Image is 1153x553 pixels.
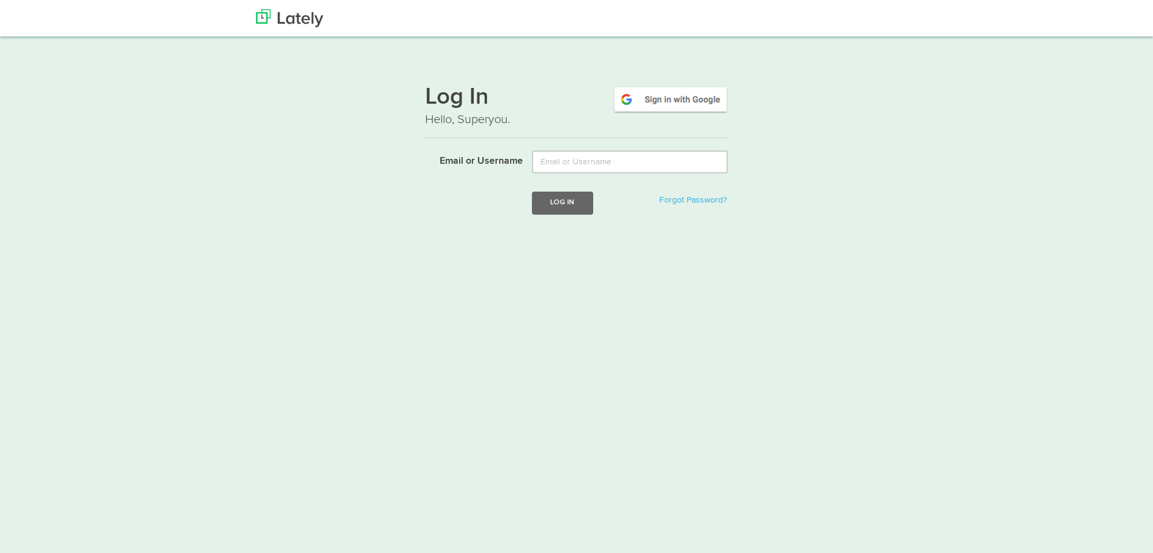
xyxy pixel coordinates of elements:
[256,9,323,27] img: Lately
[659,196,727,204] a: Forgot Password?
[613,85,728,113] img: google-signin.png
[425,85,728,111] h1: Log In
[532,192,593,214] button: Log In
[425,111,728,129] p: Hello, Superyou.
[416,150,523,169] label: Email or Username
[532,150,728,173] input: Email or Username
